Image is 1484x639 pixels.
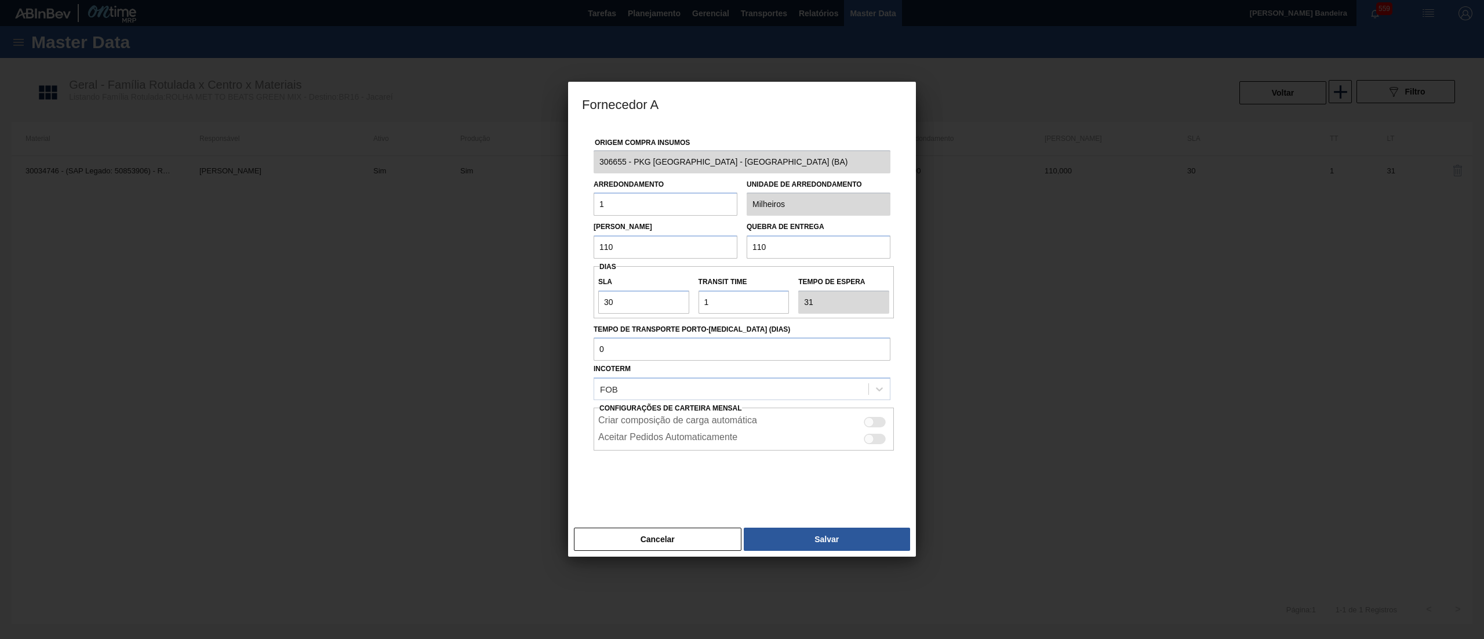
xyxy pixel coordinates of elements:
label: Aceitar Pedidos Automaticamente [598,432,737,446]
label: Origem Compra Insumos [595,139,690,147]
label: Tempo de Transporte Porto-[MEDICAL_DATA] (dias) [594,321,890,338]
label: [PERSON_NAME] [594,223,652,231]
label: Tempo de espera [798,274,889,291]
label: Quebra de entrega [747,223,824,231]
label: Arredondamento [594,180,664,188]
button: Salvar [744,528,910,551]
label: SLA [598,274,689,291]
span: Dias [599,263,616,271]
button: Cancelar [574,528,741,551]
label: Transit Time [699,274,790,291]
div: Essa configuração habilita aceite automático do pedido do lado do fornecedor [594,429,894,446]
label: Unidade de arredondamento [747,176,890,193]
label: Criar composição de carga automática [598,415,757,429]
span: Configurações de Carteira Mensal [599,404,742,412]
div: Essa configuração habilita a criação automática de composição de carga do lado do fornecedor caso... [594,412,894,429]
div: FOB [600,384,618,394]
h3: Fornecedor A [568,82,916,126]
label: Incoterm [594,365,631,373]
